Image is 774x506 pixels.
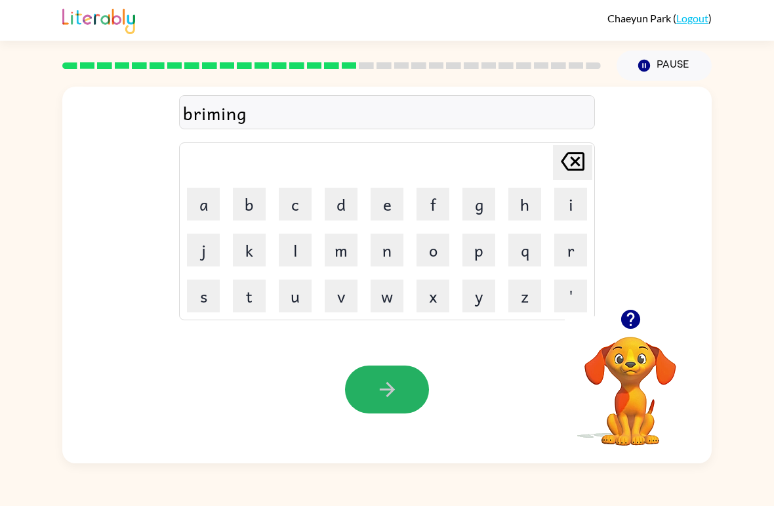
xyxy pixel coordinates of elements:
span: Chaeyun Park [607,12,673,24]
button: u [279,280,312,312]
button: f [417,188,449,221]
button: w [371,280,403,312]
img: Literably [62,5,135,34]
button: a [187,188,220,221]
button: t [233,280,266,312]
button: j [187,234,220,266]
div: briming [183,99,591,127]
button: b [233,188,266,221]
button: g [462,188,495,221]
button: q [508,234,541,266]
button: h [508,188,541,221]
button: ' [554,280,587,312]
button: m [325,234,357,266]
button: z [508,280,541,312]
button: s [187,280,220,312]
button: r [554,234,587,266]
a: Logout [676,12,708,24]
button: d [325,188,357,221]
button: n [371,234,403,266]
button: v [325,280,357,312]
button: x [417,280,449,312]
button: k [233,234,266,266]
button: l [279,234,312,266]
button: o [417,234,449,266]
button: c [279,188,312,221]
button: y [462,280,495,312]
button: Pause [617,51,712,81]
button: i [554,188,587,221]
button: e [371,188,403,221]
div: ( ) [607,12,712,24]
button: p [462,234,495,266]
video: Your browser must support playing .mp4 files to use Literably. Please try using another browser. [565,316,696,448]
